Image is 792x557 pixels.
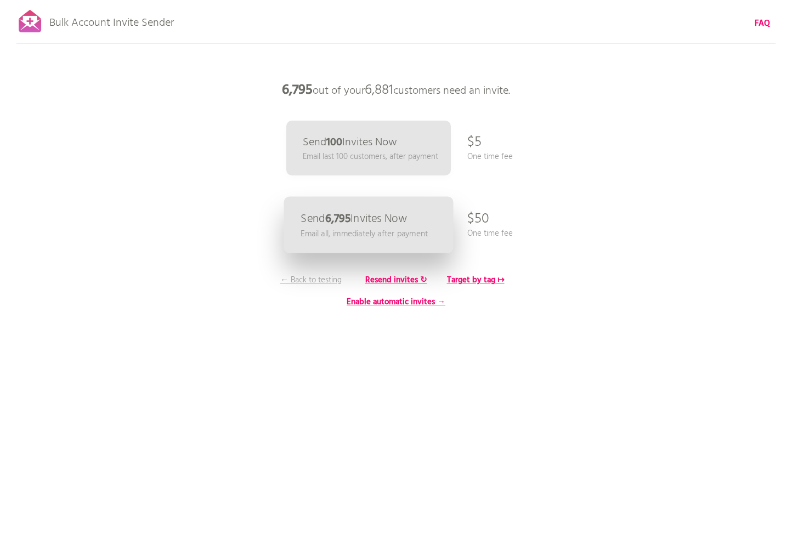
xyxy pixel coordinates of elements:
[755,17,770,30] b: FAQ
[365,274,427,287] b: Resend invites ↻
[270,274,352,286] p: ← Back to testing
[301,213,407,225] p: Send Invites Now
[325,210,350,228] b: 6,795
[467,151,513,163] p: One time fee
[326,134,342,151] b: 100
[303,137,397,148] p: Send Invites Now
[755,18,770,30] a: FAQ
[303,151,438,163] p: Email last 100 customers, after payment
[467,126,482,159] p: $5
[467,228,513,240] p: One time fee
[467,203,489,236] p: $50
[365,79,393,101] span: 6,881
[49,7,174,34] p: Bulk Account Invite Sender
[282,79,313,101] b: 6,795
[284,197,454,253] a: Send6,795Invites Now Email all, immediately after payment
[301,228,428,240] p: Email all, immediately after payment
[231,74,561,107] p: out of your customers need an invite.
[286,121,451,175] a: Send100Invites Now Email last 100 customers, after payment
[347,295,445,309] b: Enable automatic invites →
[447,274,505,287] b: Target by tag ↦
